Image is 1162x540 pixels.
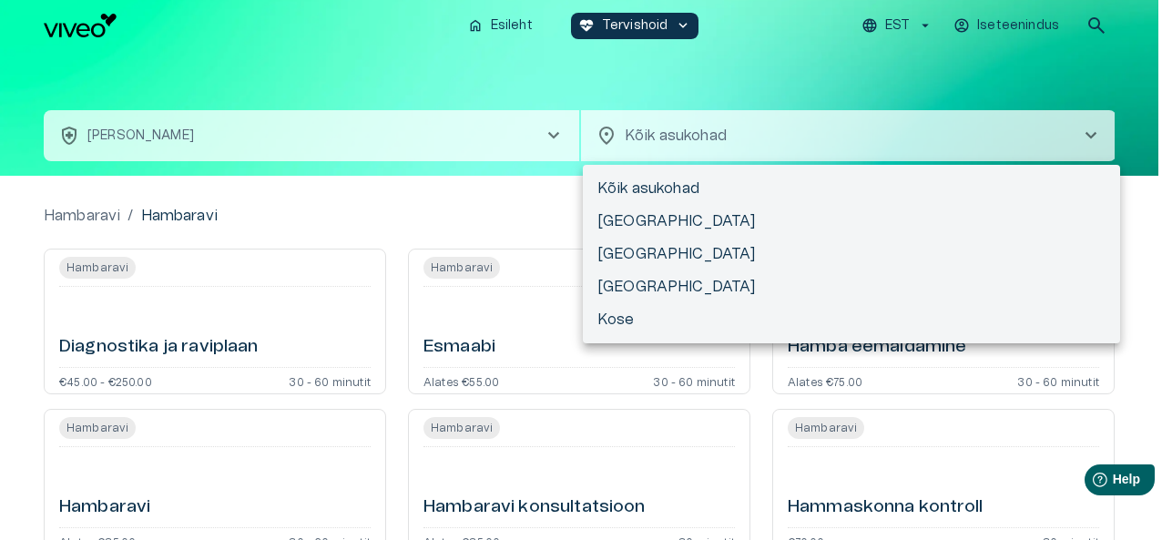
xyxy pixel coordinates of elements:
iframe: Help widget launcher [1020,457,1162,508]
li: Kose [583,303,1120,336]
li: Kõik asukohad [583,172,1120,205]
li: [GEOGRAPHIC_DATA] [583,205,1120,238]
li: [GEOGRAPHIC_DATA] [583,270,1120,303]
li: [GEOGRAPHIC_DATA] [583,238,1120,270]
